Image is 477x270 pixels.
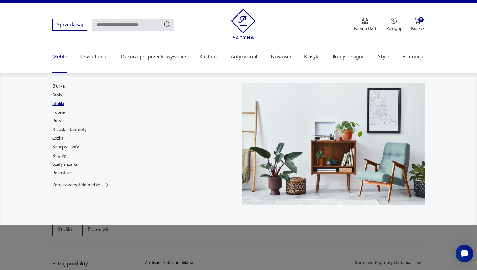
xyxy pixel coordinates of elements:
[52,83,65,89] a: Biurka
[52,127,87,133] a: Krzesła i taborety
[52,135,63,141] a: Łóżka
[52,101,64,107] a: Stoliki
[231,45,258,69] a: Antykwariat
[354,18,376,32] button: Patyna B2B
[411,18,425,32] button: 0Koszyk
[52,109,65,116] a: Fotele
[354,18,376,32] a: Ikona medaluPatyna B2B
[52,183,100,187] p: Zobacz wszystkie meble
[52,152,66,159] a: Regały
[52,92,62,98] a: Stoły
[456,245,473,262] iframe: Smartsupp widget button
[386,18,401,32] button: Zaloguj
[52,118,61,124] a: Pufy
[271,45,291,69] a: Nowości
[362,18,368,25] img: Ikona medalu
[386,26,401,32] p: Zaloguj
[52,19,87,31] button: Sprzedawaj
[52,144,79,150] a: Kanapy i sofy
[121,45,186,69] a: Dekoracje i przechowywanie
[411,26,425,32] p: Koszyk
[52,45,67,69] a: Meble
[378,45,389,69] a: Style
[354,26,376,32] p: Patyna B2B
[52,23,87,27] a: Sprzedawaj
[415,18,421,24] img: Ikona koszyka
[391,18,397,24] img: Ikonka użytkownika
[52,170,71,176] a: Pozostałe
[403,45,425,69] a: Promocje
[199,45,217,69] a: Kuchnia
[242,83,425,205] img: 969d9116629659dbb0bd4e745da535dc.jpg
[304,45,320,69] a: Klasyki
[418,17,424,22] div: 0
[52,161,77,168] a: Szafy i szafki
[333,45,365,69] a: Ikony designu
[163,21,171,28] button: Szukaj
[52,182,110,188] a: Zobacz wszystkie meble
[80,45,108,69] a: Oświetlenie
[231,9,256,39] img: Patyna - sklep z meblami i dekoracjami vintage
